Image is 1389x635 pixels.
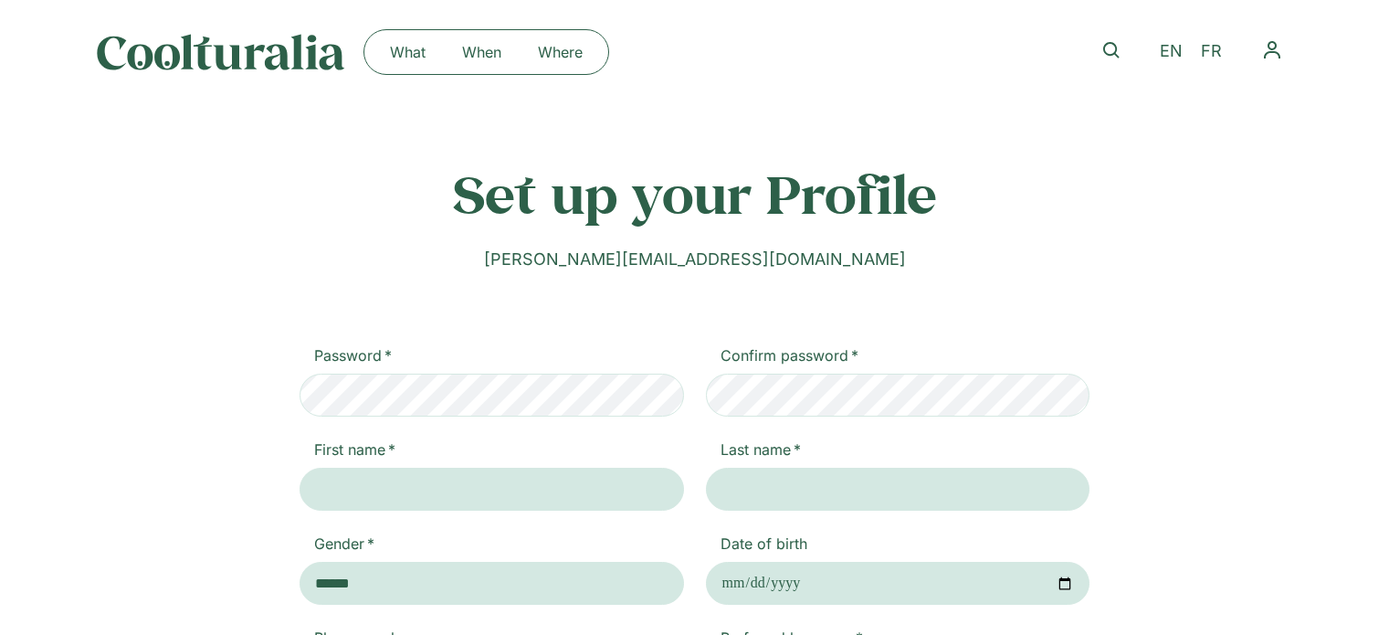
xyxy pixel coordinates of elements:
[300,533,389,562] label: Gender
[300,439,410,468] label: First name
[1201,42,1222,61] span: FR
[372,37,601,67] nav: Menu
[1251,29,1293,71] nav: Menu
[444,37,520,67] a: When
[520,37,601,67] a: Where
[300,163,1089,225] h2: Set up your Profile
[300,344,406,374] label: Password
[706,533,822,562] label: Date of birth
[1251,29,1293,71] button: Menu Toggle
[706,439,816,468] label: Last name
[300,247,1089,271] div: [PERSON_NAME][EMAIL_ADDRESS][DOMAIN_NAME]
[372,37,444,67] a: What
[1160,42,1183,61] span: EN
[1151,38,1192,65] a: EN
[1192,38,1231,65] a: FR
[706,344,873,374] label: Confirm password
